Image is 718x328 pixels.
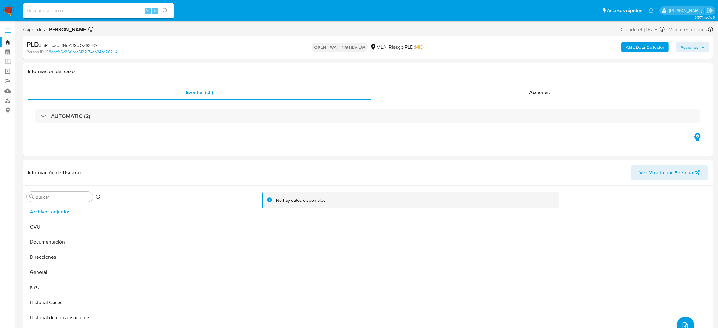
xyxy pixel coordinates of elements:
button: Historial de conversaciones [24,310,103,325]
span: Vence en un mes [669,26,707,33]
span: Acciones [529,89,550,96]
span: Alt [145,8,150,14]
button: CVU [24,219,103,235]
button: Documentación [24,235,103,250]
span: # juPjLipzUirfNqA3SUQZS3BQ [39,42,97,48]
h1: Información de Usuario [28,170,81,176]
button: KYC [24,280,103,295]
p: OPEN - WAITING REVIEW [312,43,368,52]
span: Acciones [681,42,698,52]
button: Buscar [29,194,34,199]
a: Salir [707,7,713,14]
span: Ver Mirada por Persona [639,165,693,180]
button: Archivos adjuntos [24,204,103,219]
span: Riesgo PLD: [389,44,424,51]
button: Historial Casos [24,295,103,310]
a: 168edcfe5c266bcc8122174cb24bc202 [45,49,117,55]
button: Volver al orden por defecto [95,194,100,201]
button: AML Data Collector [621,42,669,52]
b: [PERSON_NAME] [47,26,87,33]
div: Creado el: [DATE] [621,25,665,34]
span: Accesos rápidos [607,7,642,14]
div: MLA [370,44,386,51]
b: Person ID [26,49,44,55]
b: AML Data Collector [626,42,664,52]
span: - [666,25,668,34]
a: Notificaciones [648,8,654,13]
h3: AUTOMATIC (2) [51,113,90,120]
b: PLD [26,39,39,49]
div: No hay datos disponibles [276,197,325,203]
input: Buscar [36,194,90,200]
div: AUTOMATIC (2) [35,109,700,123]
span: Eventos ( 2 ) [186,89,213,96]
span: Asignado a [23,26,87,33]
button: General [24,265,103,280]
span: s [154,8,156,14]
button: Ver Mirada por Persona [631,165,708,180]
h1: Información del caso [28,68,708,75]
button: search-icon [159,6,172,15]
p: abril.medzovich@mercadolibre.com [669,8,704,14]
button: Direcciones [24,250,103,265]
input: Buscar usuario o caso... [23,7,174,15]
button: Acciones [676,42,709,52]
span: MID [415,43,424,51]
